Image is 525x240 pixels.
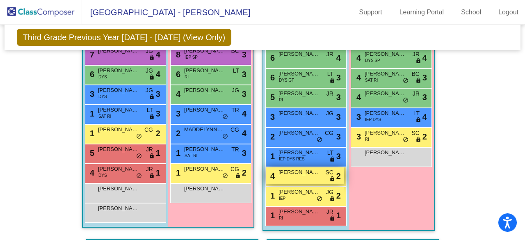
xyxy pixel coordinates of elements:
span: JG [326,109,333,118]
span: LT [327,149,333,157]
span: lock [149,153,155,160]
span: [PERSON_NAME] [98,86,139,94]
span: [PERSON_NAME] [98,66,139,75]
span: LT [413,109,420,118]
span: [PERSON_NAME] [365,70,406,78]
span: [PERSON_NAME] [278,70,320,78]
span: SAT RI [185,153,197,159]
span: 4 [336,52,341,64]
span: 4 [242,127,247,139]
span: 3 [156,107,160,120]
span: MADDELYNNE [PERSON_NAME] [184,126,225,134]
span: CG [144,126,153,134]
span: [PERSON_NAME] [365,50,406,58]
span: JG [146,47,153,55]
span: lock [415,58,421,64]
span: DYS [98,74,107,80]
span: lock [329,78,335,84]
span: SAT RI [98,113,111,119]
span: 5 [88,149,94,158]
span: IEP DYS [365,117,381,123]
a: Support [353,6,389,19]
span: 3 [336,130,341,143]
span: [PERSON_NAME] [98,47,139,55]
span: [PERSON_NAME] [98,185,139,193]
span: do_not_disturb_alt [136,153,142,160]
span: 3 [354,132,361,141]
span: [PERSON_NAME] [184,106,225,114]
span: 3 [336,150,341,162]
span: lock [329,156,335,163]
span: [PERSON_NAME] [278,129,320,137]
span: 3 [422,71,427,84]
span: 4 [422,111,427,123]
span: lock [415,117,421,123]
span: JG [326,188,333,197]
span: lock [415,78,421,84]
span: [PERSON_NAME] [278,109,320,117]
span: DYS GT [279,77,294,83]
span: 2 [268,132,275,141]
span: [PERSON_NAME] [184,66,225,75]
span: do_not_disturb_alt [403,78,409,84]
span: CG [231,126,239,134]
span: IEP SP [185,54,198,60]
span: 3 [336,91,341,103]
span: SAT RI [365,77,378,83]
span: [PERSON_NAME] [365,149,406,157]
span: [PERSON_NAME] [98,145,139,153]
span: 1 [268,152,275,161]
span: 8 [174,50,180,59]
span: 6 [88,70,94,79]
span: do_not_disturb_alt [403,137,409,143]
span: 1 [174,149,180,158]
span: LT [233,66,239,75]
a: School [454,6,488,19]
span: [PERSON_NAME] [278,149,320,157]
span: 3 [242,147,247,159]
span: CG [325,129,333,137]
span: 4 [354,53,361,62]
span: 3 [354,112,361,121]
span: RI [185,74,189,80]
span: 6 [174,70,180,79]
span: lock [149,55,155,61]
span: lock [149,94,155,101]
span: do_not_disturb_alt [136,173,142,179]
span: DYS [98,94,107,100]
span: [PERSON_NAME][DEMOGRAPHIC_DATA] [365,129,406,137]
span: 5 [268,93,275,102]
span: [PERSON_NAME] [278,50,320,58]
span: JR [326,50,333,59]
span: TR [231,145,239,154]
span: 1 [268,191,275,200]
span: lock [149,173,155,179]
span: JR [326,89,333,98]
span: 3 [156,88,160,100]
a: Logout [492,6,525,19]
span: JR [326,208,333,216]
span: 4 [174,89,180,98]
span: lock [235,173,241,179]
span: SC [412,129,420,137]
span: lock [149,114,155,120]
span: 1 [336,209,341,222]
span: lock [329,215,335,222]
span: IEP DYS RES [279,156,305,162]
span: 1 [156,167,160,179]
span: [PERSON_NAME] [365,89,406,98]
span: 2 [422,130,427,143]
span: 3 [336,71,341,84]
span: [PERSON_NAME] [278,168,320,176]
span: TR [231,106,239,114]
span: do_not_disturb_alt [403,97,409,104]
span: 4 [156,68,160,80]
span: 3 [88,89,94,98]
span: 4 [156,48,160,61]
span: 2 [174,129,180,138]
span: 4 [268,171,275,181]
span: do_not_disturb_alt [222,133,228,140]
span: 3 [268,112,275,121]
span: RI [365,136,369,142]
span: [PERSON_NAME] [184,185,225,193]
